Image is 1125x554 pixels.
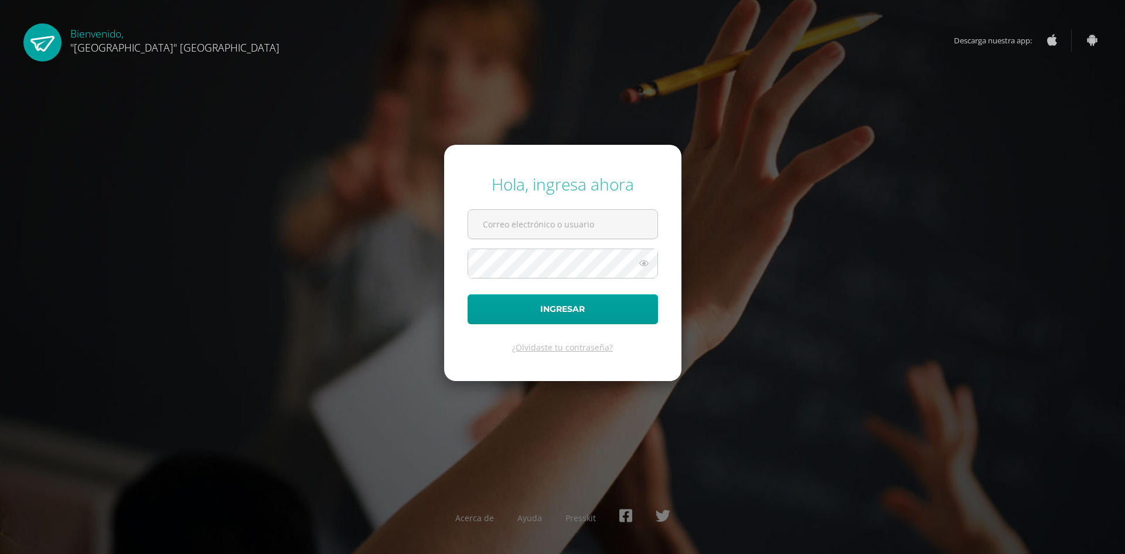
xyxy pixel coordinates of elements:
[512,342,613,353] a: ¿Olvidaste tu contraseña?
[70,23,279,55] div: Bienvenido,
[455,512,494,524] a: Acerca de
[468,210,657,239] input: Correo electrónico o usuario
[468,294,658,324] button: Ingresar
[565,512,596,524] a: Presskit
[468,173,658,195] div: Hola, ingresa ahora
[954,29,1044,52] span: Descarga nuestra app:
[517,512,542,524] a: Ayuda
[70,40,279,55] span: "[GEOGRAPHIC_DATA]" [GEOGRAPHIC_DATA]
